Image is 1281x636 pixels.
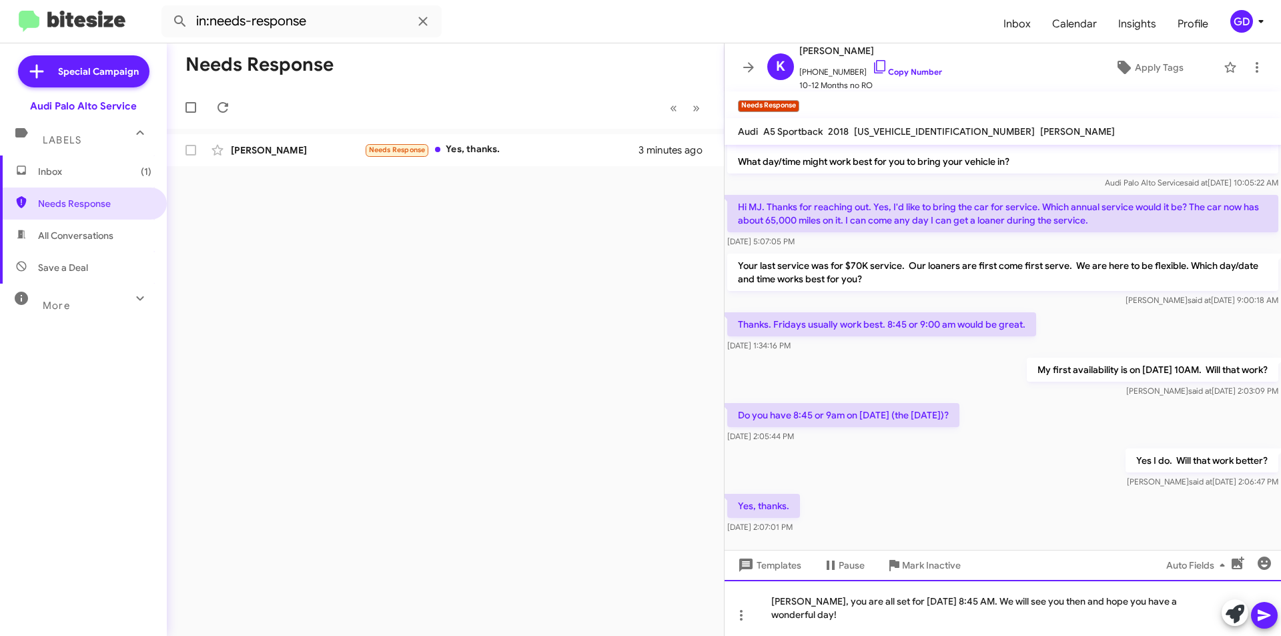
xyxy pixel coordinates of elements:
p: Your last service was for $70K service. Our loaners are first come first serve. We are here to be... [727,254,1278,291]
div: GD [1230,10,1253,33]
span: said at [1189,476,1212,487]
span: 10-12 Months no RO [799,79,942,92]
span: [PERSON_NAME] [DATE] 2:06:47 PM [1127,476,1278,487]
span: [PERSON_NAME] [1040,125,1115,137]
span: [PERSON_NAME] [DATE] 9:00:18 AM [1126,295,1278,305]
p: Yes I do. Will that work better? [1126,448,1278,472]
button: Mark Inactive [875,553,971,577]
a: Copy Number [872,67,942,77]
p: Hi MJ. Thanks for reaching out. Yes, I'd like to bring the car for service. Which annual service ... [727,195,1278,232]
p: Do you have 8:45 or 9am on [DATE] (the [DATE])? [727,403,959,427]
span: Needs Response [38,197,151,210]
button: Apply Tags [1080,55,1217,79]
button: Templates [725,553,812,577]
span: 2018 [828,125,849,137]
span: All Conversations [38,229,113,242]
span: » [693,99,700,116]
span: Needs Response [369,145,426,154]
button: Next [685,94,708,121]
button: Auto Fields [1156,553,1241,577]
div: Audi Palo Alto Service [30,99,137,113]
span: said at [1184,178,1208,188]
p: Yes, thanks. [727,494,800,518]
span: said at [1188,386,1212,396]
span: [DATE] 2:07:01 PM [727,522,793,532]
span: Apply Tags [1135,55,1184,79]
span: A5 Sportback [763,125,823,137]
p: Thanks. Fridays usually work best. 8:45 or 9:00 am would be great. [727,312,1036,336]
a: Inbox [993,5,1041,43]
span: [US_VEHICLE_IDENTIFICATION_NUMBER] [854,125,1035,137]
div: Yes, thanks. [364,142,638,157]
span: Save a Deal [38,261,88,274]
span: Audi Palo Alto Service [DATE] 10:05:22 AM [1105,178,1278,188]
a: Special Campaign [18,55,149,87]
h1: Needs Response [185,54,334,75]
span: Audi [738,125,758,137]
div: [PERSON_NAME], you are all set for [DATE] 8:45 AM. We will see you then and hope you have a wonde... [725,580,1281,636]
span: [DATE] 5:07:05 PM [727,236,795,246]
a: Insights [1108,5,1167,43]
button: GD [1219,10,1266,33]
span: Auto Fields [1166,553,1230,577]
span: More [43,300,70,312]
span: Templates [735,553,801,577]
span: Special Campaign [58,65,139,78]
span: [PERSON_NAME] [799,43,942,59]
span: « [670,99,677,116]
span: [DATE] 1:34:16 PM [727,340,791,350]
span: Mark Inactive [902,553,961,577]
span: (1) [141,165,151,178]
span: said at [1188,295,1211,305]
small: Needs Response [738,100,799,112]
input: Search [161,5,442,37]
p: My first availability is on [DATE] 10AM. Will that work? [1027,358,1278,382]
button: Pause [812,553,875,577]
div: [PERSON_NAME] [231,143,364,157]
a: Profile [1167,5,1219,43]
a: Calendar [1041,5,1108,43]
span: [PHONE_NUMBER] [799,59,942,79]
span: [DATE] 2:05:44 PM [727,431,794,441]
div: 3 minutes ago [638,143,713,157]
span: Inbox [38,165,151,178]
nav: Page navigation example [663,94,708,121]
span: [PERSON_NAME] [DATE] 2:03:09 PM [1126,386,1278,396]
span: Pause [839,553,865,577]
span: Labels [43,134,81,146]
span: K [776,56,785,77]
button: Previous [662,94,685,121]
